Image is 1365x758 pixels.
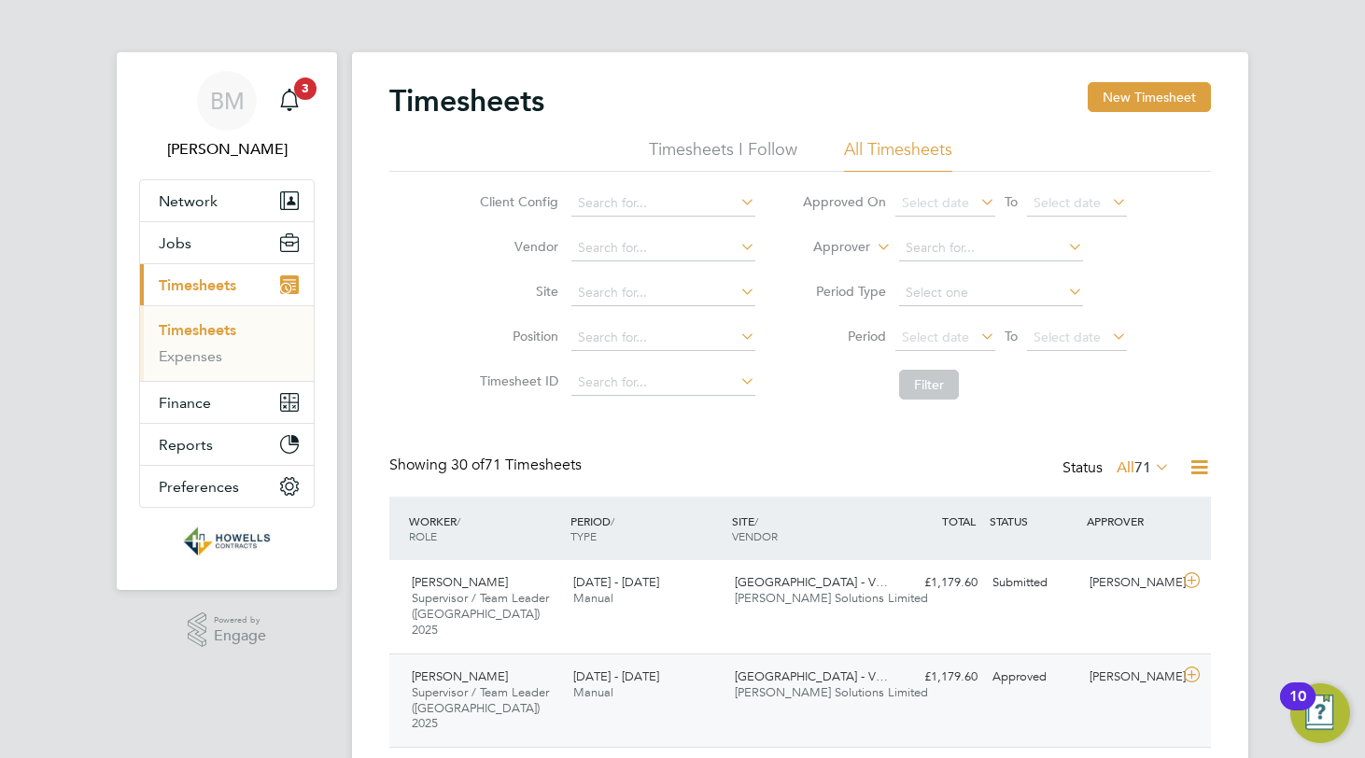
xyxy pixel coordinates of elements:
[571,190,755,217] input: Search for...
[844,138,952,172] li: All Timesheets
[985,568,1082,598] div: Submitted
[999,189,1023,214] span: To
[1082,568,1179,598] div: [PERSON_NAME]
[888,662,985,693] div: £1,179.60
[409,528,437,543] span: ROLE
[786,238,870,257] label: Approver
[899,280,1083,306] input: Select one
[159,436,213,454] span: Reports
[412,668,508,684] span: [PERSON_NAME]
[140,305,314,381] div: Timesheets
[902,329,969,345] span: Select date
[474,372,558,389] label: Timesheet ID
[117,52,337,590] nav: Main navigation
[573,684,613,700] span: Manual
[732,528,778,543] span: VENDOR
[566,504,727,553] div: PERIOD
[985,662,1082,693] div: Approved
[902,194,969,211] span: Select date
[985,504,1082,538] div: STATUS
[735,574,888,590] span: [GEOGRAPHIC_DATA] - V…
[140,424,314,465] button: Reports
[649,138,797,172] li: Timesheets I Follow
[888,568,985,598] div: £1,179.60
[1289,696,1306,721] div: 10
[1062,456,1174,482] div: Status
[1117,458,1170,477] label: All
[412,684,549,732] span: Supervisor / Team Leader ([GEOGRAPHIC_DATA]) 2025
[214,628,266,644] span: Engage
[802,328,886,344] label: Period
[159,478,239,496] span: Preferences
[139,526,315,556] a: Go to home page
[942,513,976,528] span: TOTAL
[451,456,485,474] span: 30 of
[210,89,245,113] span: BM
[140,382,314,423] button: Finance
[571,280,755,306] input: Search for...
[389,456,585,475] div: Showing
[474,283,558,300] label: Site
[1082,504,1179,538] div: APPROVER
[1034,194,1101,211] span: Select date
[999,324,1023,348] span: To
[139,71,315,161] a: BM[PERSON_NAME]
[571,325,755,351] input: Search for...
[899,370,959,400] button: Filter
[457,513,460,528] span: /
[474,193,558,210] label: Client Config
[389,82,544,119] h2: Timesheets
[183,526,271,556] img: wearehowells-logo-retina.png
[570,528,597,543] span: TYPE
[573,574,659,590] span: [DATE] - [DATE]
[1134,458,1151,477] span: 71
[735,590,928,606] span: [PERSON_NAME] Solutions Limited
[474,328,558,344] label: Position
[1082,662,1179,693] div: [PERSON_NAME]
[159,276,236,294] span: Timesheets
[611,513,614,528] span: /
[159,234,191,252] span: Jobs
[214,612,266,628] span: Powered by
[140,466,314,507] button: Preferences
[573,590,613,606] span: Manual
[404,504,566,553] div: WORKER
[571,235,755,261] input: Search for...
[802,283,886,300] label: Period Type
[573,668,659,684] span: [DATE] - [DATE]
[899,235,1083,261] input: Search for...
[412,590,549,638] span: Supervisor / Team Leader ([GEOGRAPHIC_DATA]) 2025
[735,684,928,700] span: [PERSON_NAME] Solutions Limited
[754,513,758,528] span: /
[571,370,755,396] input: Search for...
[1290,683,1350,743] button: Open Resource Center, 10 new notifications
[1088,82,1211,112] button: New Timesheet
[271,71,308,131] a: 3
[294,77,317,100] span: 3
[1034,329,1101,345] span: Select date
[727,504,889,553] div: SITE
[188,612,267,648] a: Powered byEngage
[474,238,558,255] label: Vendor
[140,264,314,305] button: Timesheets
[140,222,314,263] button: Jobs
[159,394,211,412] span: Finance
[140,180,314,221] button: Network
[159,192,218,210] span: Network
[139,138,315,161] span: Bianca Manser
[802,193,886,210] label: Approved On
[451,456,582,474] span: 71 Timesheets
[412,574,508,590] span: [PERSON_NAME]
[159,321,236,339] a: Timesheets
[735,668,888,684] span: [GEOGRAPHIC_DATA] - V…
[159,347,222,365] a: Expenses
